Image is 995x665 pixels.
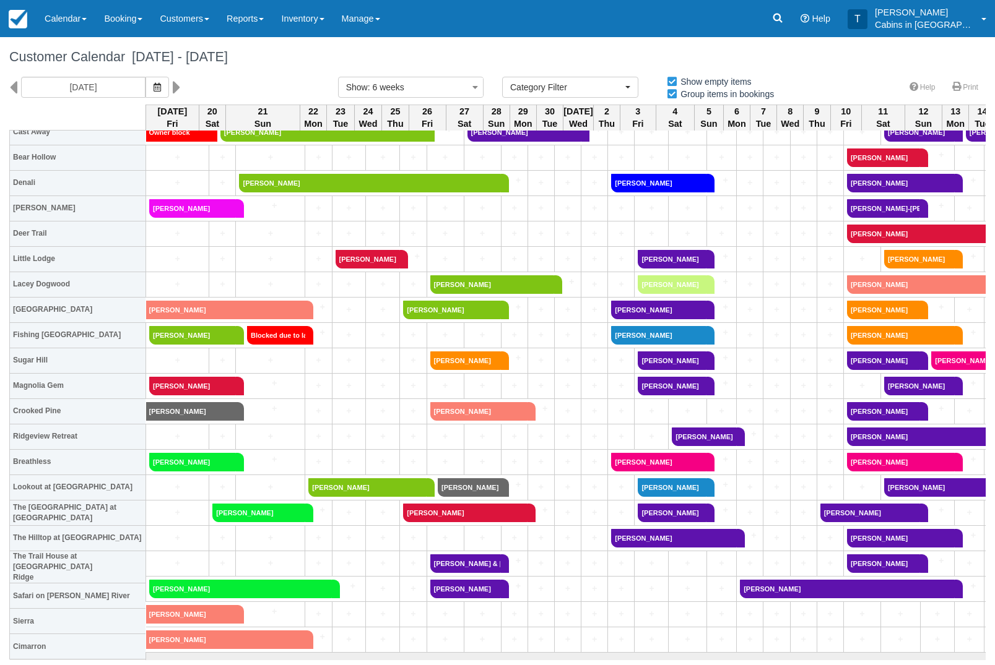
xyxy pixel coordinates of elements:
a: + [531,354,551,367]
a: + [584,202,604,215]
a: + [308,455,328,468]
a: + [308,430,328,443]
a: + [740,303,760,316]
a: + [706,174,733,187]
a: + [239,430,302,443]
a: + [767,227,786,240]
a: + [820,379,840,392]
a: + [558,252,578,265]
a: + [740,126,760,139]
a: + [528,402,551,415]
a: [PERSON_NAME] [847,148,920,167]
a: + [558,379,578,392]
a: + [737,427,760,440]
a: + [740,379,760,392]
a: + [638,126,665,139]
a: + [710,202,733,215]
a: + [611,202,631,215]
a: + [149,151,206,164]
a: + [584,379,604,392]
a: + [740,202,760,215]
a: + [505,202,524,215]
a: + [467,430,498,443]
a: + [767,126,786,139]
a: + [955,250,981,263]
a: + [958,151,981,164]
a: + [820,151,840,164]
a: + [308,405,328,418]
a: + [505,328,524,341]
a: + [820,126,840,139]
a: + [706,250,733,263]
a: + [794,126,814,139]
a: + [336,455,363,468]
a: [PERSON_NAME] [638,377,706,395]
a: + [820,227,840,240]
a: [PERSON_NAME] [239,174,501,192]
a: + [740,151,760,164]
a: [PERSON_NAME] [467,123,581,142]
a: + [501,478,524,491]
a: + [403,202,423,215]
a: + [955,174,981,187]
a: + [794,354,814,367]
a: + [403,455,423,468]
a: + [430,455,461,468]
a: [PERSON_NAME] [430,351,502,370]
a: + [767,354,786,367]
a: [PERSON_NAME] [611,301,706,319]
a: + [501,351,524,364]
a: + [369,379,396,392]
a: + [820,354,840,367]
a: + [430,252,461,265]
a: + [505,430,524,443]
a: + [239,227,302,240]
a: + [369,202,396,215]
a: [PERSON_NAME] [611,326,706,345]
a: + [638,151,665,164]
a: + [584,354,604,367]
a: + [467,379,498,392]
a: [PERSON_NAME] [146,402,236,421]
a: + [794,278,814,291]
a: [PERSON_NAME] [146,301,305,319]
a: + [672,202,703,215]
a: + [403,430,423,443]
a: + [430,151,461,164]
a: + [710,126,733,139]
a: [PERSON_NAME] [611,453,706,471]
a: + [820,303,840,316]
a: + [611,379,631,392]
a: [PERSON_NAME] [672,427,736,446]
a: + [847,379,877,392]
a: + [305,301,329,314]
a: [PERSON_NAME] [149,326,236,345]
a: + [308,151,328,164]
a: + [706,377,733,390]
a: Print [945,79,986,97]
a: + [336,430,363,443]
a: + [820,405,840,418]
a: + [212,278,232,291]
a: + [239,354,302,367]
a: + [531,202,551,215]
a: + [531,430,551,443]
a: + [400,250,424,263]
a: + [584,328,604,341]
a: + [584,176,604,189]
a: [PERSON_NAME] [638,250,706,268]
a: + [672,227,703,240]
a: + [920,402,951,415]
a: [PERSON_NAME] [847,453,955,471]
a: + [820,176,840,189]
a: + [336,379,363,392]
a: [PERSON_NAME] [430,275,555,294]
a: + [794,227,814,240]
a: + [558,405,578,418]
a: + [430,328,461,341]
a: + [558,328,578,341]
a: + [558,354,578,367]
a: + [611,405,631,418]
a: Blocked due to late [247,326,305,345]
a: + [920,148,951,161]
